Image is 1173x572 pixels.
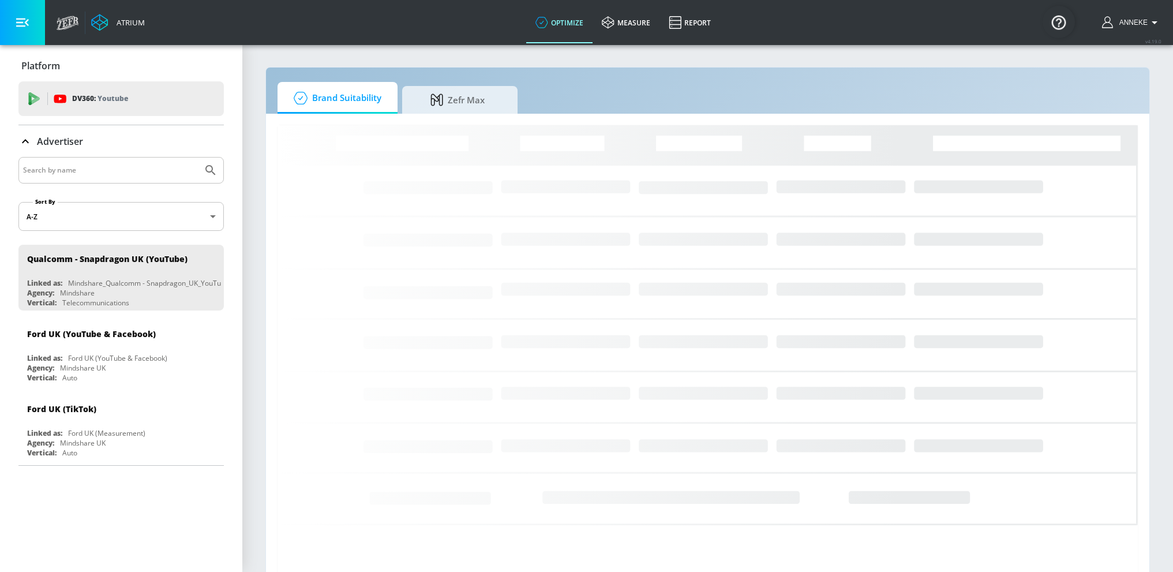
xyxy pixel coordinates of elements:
div: Auto [62,448,77,458]
div: Agency: [27,288,54,298]
span: Brand Suitability [289,84,381,112]
div: Auto [62,373,77,383]
p: DV360: [72,92,128,105]
div: Qualcomm - Snapdragon UK (YouTube) [27,253,188,264]
div: Agency: [27,438,54,448]
div: Mindshare_Qualcomm - Snapdragon_UK_YouTube_GoogleAds [68,278,267,288]
div: Ford UK (YouTube & Facebook) [27,328,156,339]
a: optimize [526,2,593,43]
p: Youtube [98,92,128,104]
div: Linked as: [27,428,62,438]
div: Agency: [27,363,54,373]
div: Ford UK (Measurement) [68,428,145,438]
a: Atrium [91,14,145,31]
div: Mindshare [60,288,95,298]
nav: list of Advertiser [18,240,224,465]
a: measure [593,2,659,43]
p: Advertiser [37,135,83,148]
div: Ford UK (TikTok)Linked as:Ford UK (Measurement)Agency:Mindshare UKVertical:Auto [18,395,224,461]
div: A-Z [18,202,224,231]
div: Vertical: [27,298,57,308]
div: Advertiser [18,157,224,465]
div: Ford UK (YouTube & Facebook)Linked as:Ford UK (YouTube & Facebook)Agency:Mindshare UKVertical:Auto [18,320,224,386]
div: Advertiser [18,125,224,158]
button: Anneke [1102,16,1161,29]
div: Vertical: [27,448,57,458]
div: Ford UK (YouTube & Facebook) [68,353,167,363]
div: Linked as: [27,353,62,363]
a: Report [659,2,720,43]
span: login as: anneke.onwijn@mindshareworld.com [1115,18,1148,27]
button: Open Resource Center [1043,6,1075,38]
div: Qualcomm - Snapdragon UK (YouTube)Linked as:Mindshare_Qualcomm - Snapdragon_UK_YouTube_GoogleAdsA... [18,245,224,311]
div: DV360: Youtube [18,81,224,116]
label: Sort By [33,198,58,205]
p: Platform [21,59,60,72]
div: Mindshare UK [60,363,106,373]
span: Zefr Max [414,86,501,114]
input: Search by name [23,163,198,178]
div: Ford UK (TikTok) [27,403,96,414]
div: Telecommunications [62,298,129,308]
div: Vertical: [27,373,57,383]
div: Mindshare UK [60,438,106,448]
div: Atrium [112,17,145,28]
div: Platform [18,50,224,82]
span: v 4.19.0 [1145,38,1161,44]
div: Linked as: [27,278,62,288]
